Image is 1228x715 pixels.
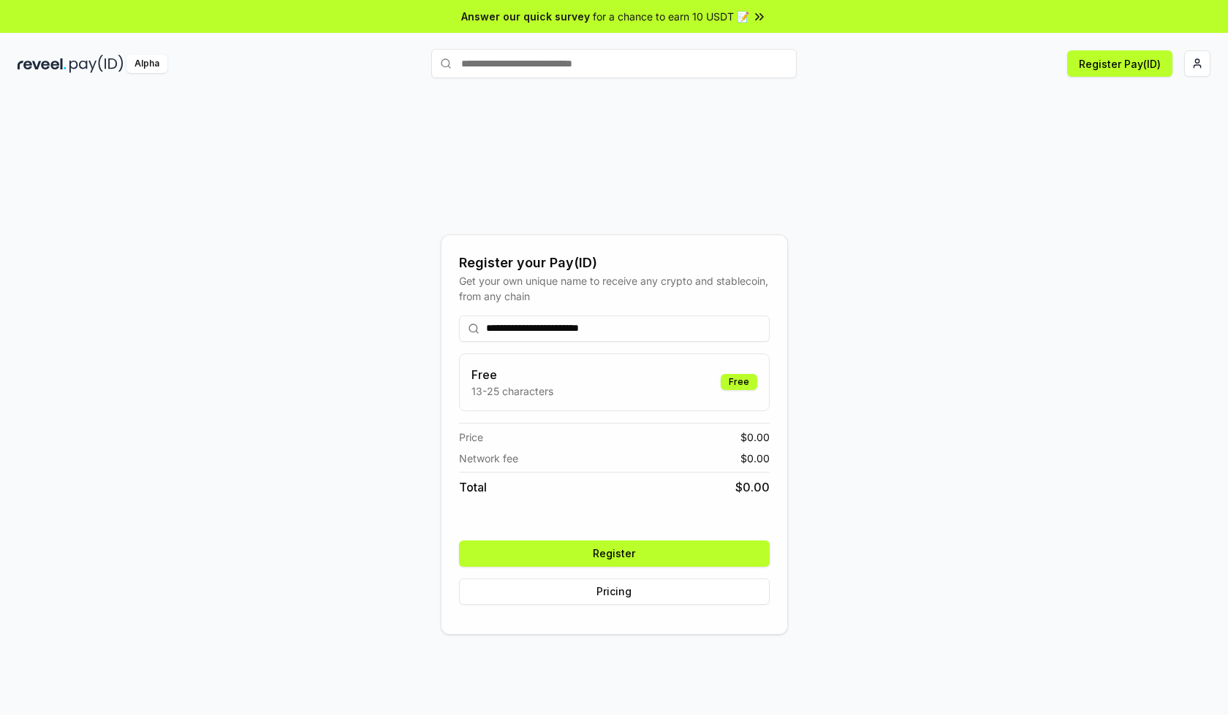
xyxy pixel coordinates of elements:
span: Network fee [459,451,518,466]
span: $ 0.00 [740,429,770,445]
img: pay_id [69,55,124,73]
span: Price [459,429,483,445]
span: $ 0.00 [735,478,770,496]
img: reveel_dark [18,55,67,73]
div: Register your Pay(ID) [459,253,770,273]
span: Total [459,478,487,496]
span: Answer our quick survey [461,9,590,24]
div: Free [721,374,757,390]
div: Get your own unique name to receive any crypto and stablecoin, from any chain [459,273,770,304]
button: Register Pay(ID) [1067,50,1172,77]
span: $ 0.00 [740,451,770,466]
h3: Free [471,366,553,383]
p: 13-25 characters [471,383,553,399]
div: Alpha [126,55,167,73]
button: Pricing [459,578,770,605]
span: for a chance to earn 10 USDT 📝 [593,9,749,24]
button: Register [459,540,770,567]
